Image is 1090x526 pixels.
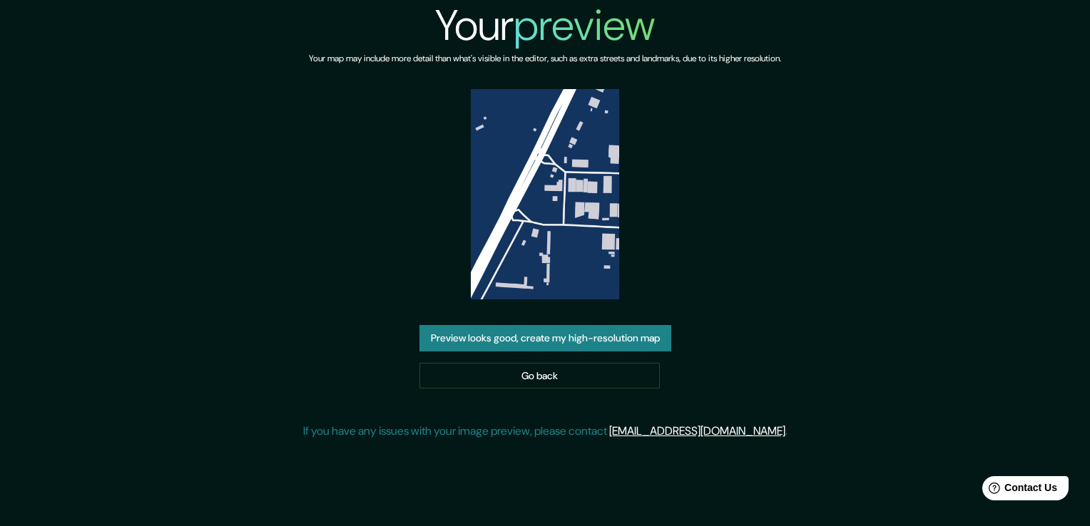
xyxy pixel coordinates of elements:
img: created-map-preview [471,89,620,299]
a: Go back [419,363,660,389]
a: [EMAIL_ADDRESS][DOMAIN_NAME] [609,423,785,438]
iframe: Help widget launcher [963,470,1074,510]
button: Preview looks good, create my high-resolution map [419,325,671,351]
h6: Your map may include more detail than what's visible in the editor, such as extra streets and lan... [309,51,781,66]
p: If you have any issues with your image preview, please contact . [303,423,788,440]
